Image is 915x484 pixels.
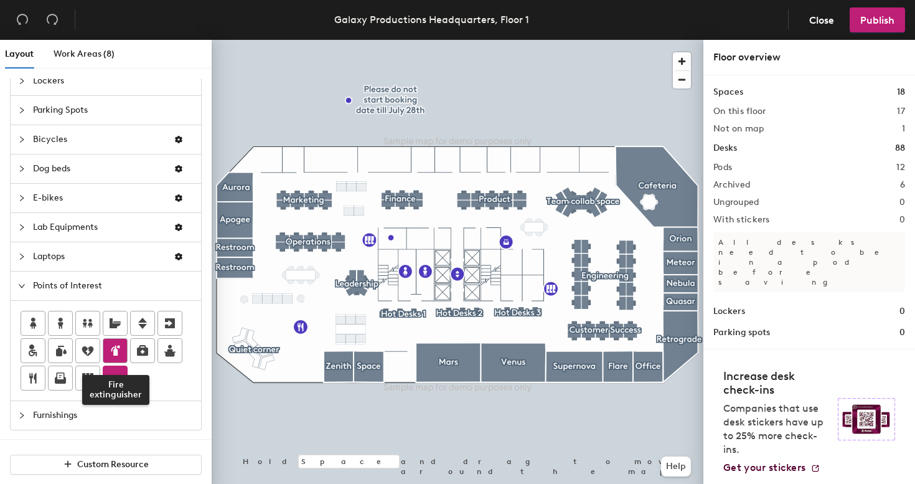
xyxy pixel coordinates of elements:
span: Lockers [33,67,194,95]
img: Sticker logo [838,398,895,440]
span: collapsed [18,77,26,85]
span: collapsed [18,107,26,114]
button: Fire extinguisher [103,338,128,363]
span: collapsed [18,194,26,202]
h1: 0 [899,305,905,318]
span: Points of Interest [33,272,194,300]
h1: Lockers [713,305,745,318]
span: Dog beds [33,154,164,183]
h2: With stickers [713,215,770,225]
span: E-bikes [33,184,164,212]
span: Laptops [33,242,164,271]
button: Publish [850,7,905,32]
span: Get your stickers [723,462,805,473]
a: Get your stickers [723,462,820,474]
h2: 12 [896,163,905,173]
h1: Bicycles [713,347,748,361]
h2: 17 [897,107,905,116]
h2: Pods [713,163,732,173]
span: Parking Spots [33,96,194,125]
h1: 18 [897,85,905,99]
h2: On this floor [713,107,766,116]
span: Publish [860,14,894,26]
span: Furnishings [33,401,194,430]
h1: 88 [895,141,905,155]
h2: 1 [902,124,905,134]
span: collapsed [18,165,26,173]
h2: 0 [899,215,905,225]
h2: 6 [900,180,905,190]
div: Galaxy Productions Headquarters, Floor 1 [334,12,529,27]
h2: Ungrouped [713,197,759,207]
h1: 0 [899,326,905,339]
p: Companies that use desk stickers have up to 25% more check-ins. [723,402,830,457]
button: Undo (⌘ + Z) [10,7,35,32]
span: collapsed [18,136,26,143]
span: collapsed [18,224,26,231]
h1: Desks [713,141,737,155]
h2: 0 [899,197,905,207]
span: Lab Equipments [33,213,164,242]
button: Custom Resource [10,455,202,475]
h4: Increase desk check-ins [723,369,830,397]
span: Close [809,14,834,26]
span: Custom Resource [77,459,149,470]
button: Close [799,7,845,32]
span: Layout [5,49,34,59]
h1: Spaces [713,85,743,99]
p: All desks need to be in a pod before saving [713,232,905,292]
span: expanded [18,282,26,290]
h2: Not on map [713,124,764,134]
div: Floor overview [713,50,905,65]
h2: Archived [713,180,750,190]
button: Help [661,457,691,477]
h1: 0 [899,347,905,361]
button: Redo (⌘ + ⇧ + Z) [40,7,65,32]
span: Work Areas (8) [54,49,115,59]
h1: Parking spots [713,326,770,339]
span: collapsed [18,253,26,260]
span: Bicycles [33,125,164,154]
span: collapsed [18,412,26,419]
